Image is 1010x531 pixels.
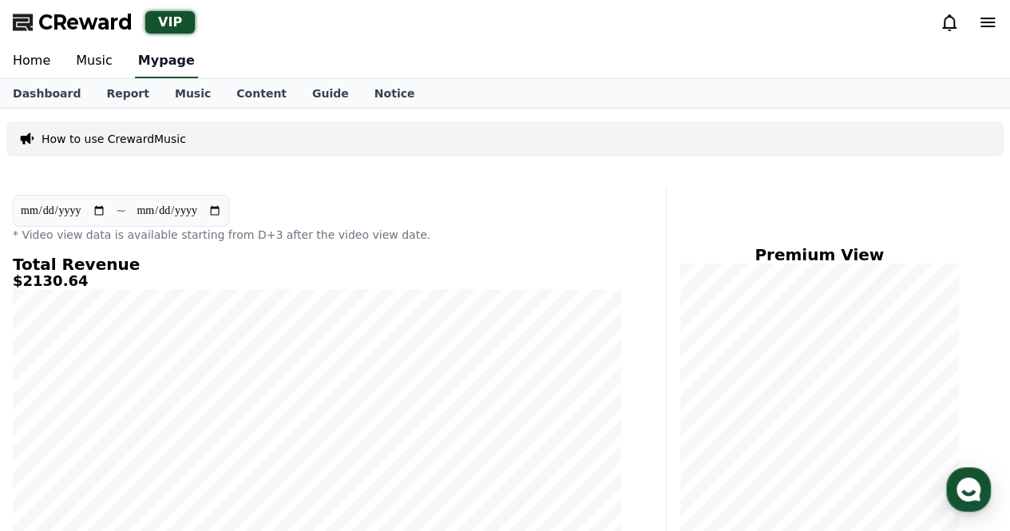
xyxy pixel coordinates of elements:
[224,79,299,108] a: Content
[116,201,126,220] p: ~
[679,246,959,264] h4: Premium View
[299,79,362,108] a: Guide
[362,79,428,108] a: Notice
[236,422,275,435] span: Settings
[13,273,621,289] h5: $2130.64
[42,131,186,147] a: How to use CrewardMusic
[38,10,133,35] span: CReward
[206,398,307,438] a: Settings
[63,45,125,78] a: Music
[133,423,180,436] span: Messages
[13,10,133,35] a: CReward
[5,398,105,438] a: Home
[145,11,195,34] div: VIP
[162,79,224,108] a: Music
[41,422,69,435] span: Home
[105,398,206,438] a: Messages
[13,256,621,273] h4: Total Revenue
[135,45,198,78] a: Mypage
[93,79,162,108] a: Report
[13,227,621,243] p: * Video view data is available starting from D+3 after the video view date.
